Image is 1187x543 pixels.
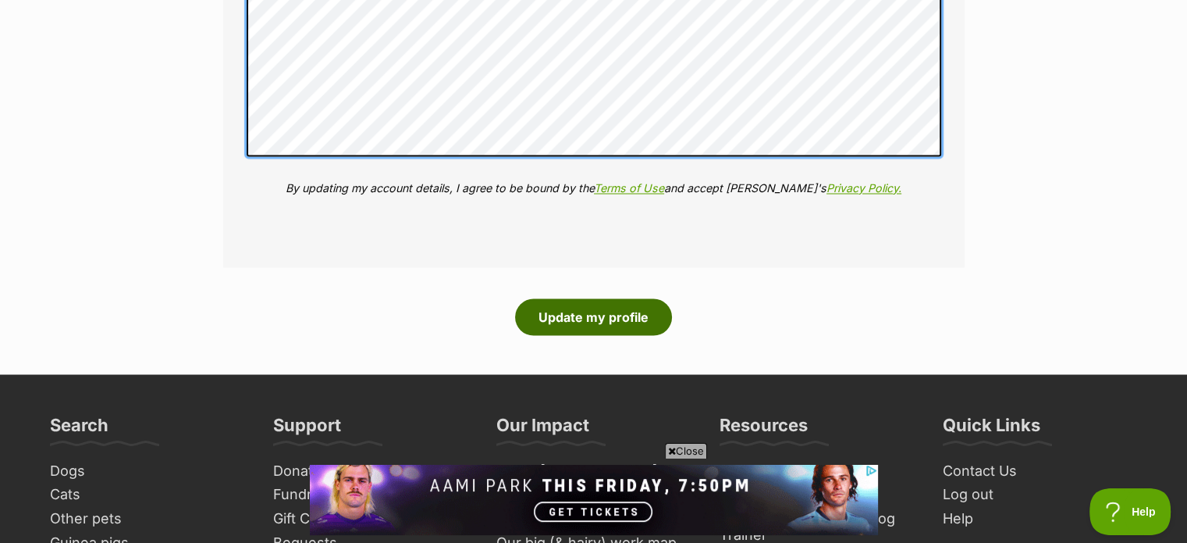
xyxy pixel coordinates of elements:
span: Close [665,443,707,459]
h3: Search [50,413,108,445]
a: Log out [936,482,1144,506]
p: By updating my account details, I agree to be bound by the and accept [PERSON_NAME]'s [247,180,941,196]
a: Help [936,506,1144,530]
h3: Quick Links [943,413,1040,445]
a: Fundraise [267,482,474,506]
button: Update my profile [515,298,672,334]
a: Dogs [44,459,251,483]
iframe: Advertisement [310,465,878,535]
a: Other pets [44,506,251,530]
a: Gift Cards [267,506,474,530]
a: Donate [267,459,474,483]
iframe: Help Scout Beacon - Open [1089,488,1171,535]
h3: Our Impact [496,413,589,445]
a: Terms of Use [594,181,664,195]
h3: Resources [720,413,808,445]
h3: Support [273,413,341,445]
a: Cats [44,482,251,506]
a: Privacy Policy. [826,181,901,195]
a: Contact Us [936,459,1144,483]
